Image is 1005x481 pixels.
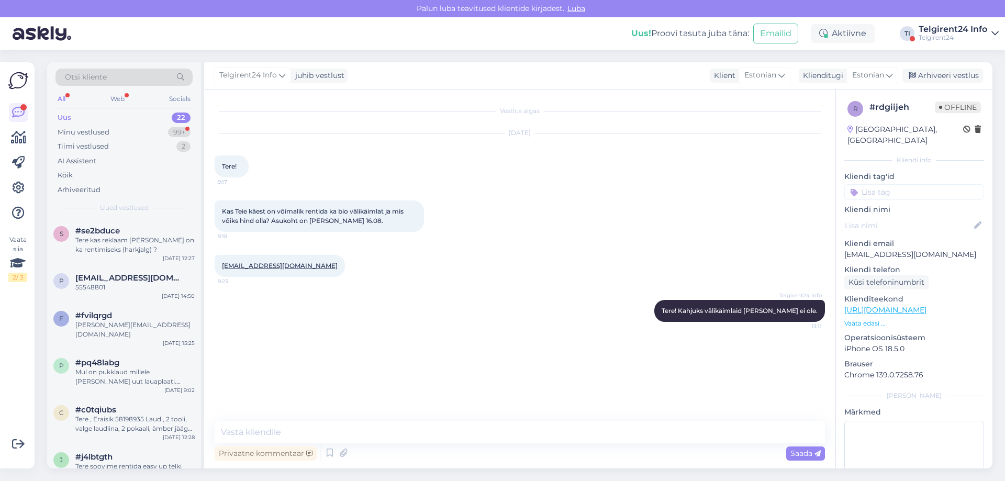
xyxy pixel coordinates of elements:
[564,4,588,13] span: Luba
[662,307,818,315] span: Tere! Kahjuks välikäimlaid [PERSON_NAME] ei ole.
[162,292,195,300] div: [DATE] 14:50
[710,70,735,81] div: Klient
[844,264,984,275] p: Kliendi telefon
[58,141,109,152] div: Tiimi vestlused
[176,141,191,152] div: 2
[60,456,63,464] span: j
[844,275,929,289] div: Küsi telefoninumbrit
[75,236,195,254] div: Tere kas reklaam [PERSON_NAME] on ka rentimiseks (harkjalg) ?
[844,407,984,418] p: Märkmed
[75,320,195,339] div: [PERSON_NAME][EMAIL_ADDRESS][DOMAIN_NAME]
[844,294,984,305] p: Klienditeekond
[75,452,113,462] span: #j4lbtgth
[844,391,984,400] div: [PERSON_NAME]
[164,386,195,394] div: [DATE] 9:02
[753,24,798,43] button: Emailid
[167,92,193,106] div: Socials
[58,170,73,181] div: Kõik
[75,415,195,433] div: Tere , Eraisik 58198935 Laud , 2 tooli, valge laudlina, 2 pokaali, ämber jääga, 2 taldrikud sushi...
[852,70,884,81] span: Estonian
[218,277,257,285] span: 9:23
[222,262,338,270] a: [EMAIL_ADDRESS][DOMAIN_NAME]
[168,127,191,138] div: 99+
[919,33,987,42] div: Telgirent24
[60,230,63,238] span: s
[779,292,822,299] span: Telgirent24 Info
[222,207,405,225] span: Kas Teie käest on võimalik rentida ka bio välikäimlat ja mis võiks hind olla? Asukoht on [PERSON_...
[844,359,984,370] p: Brauser
[844,370,984,381] p: Chrome 139.0.7258.76
[75,367,195,386] div: Mul on pukklaud millele [PERSON_NAME] uut lauaplaati. 80cm läbimõõt. Sobiks ka kasutatud plaat.
[919,25,999,42] a: Telgirent24 InfoTelgirent24
[100,203,149,212] span: Uued vestlused
[631,27,749,40] div: Proovi tasuta juba täna:
[59,315,63,322] span: f
[291,70,344,81] div: juhib vestlust
[218,232,257,240] span: 9:18
[844,343,984,354] p: iPhone OS 18.5.0
[163,433,195,441] div: [DATE] 12:28
[844,238,984,249] p: Kliendi email
[935,102,981,113] span: Offline
[59,277,64,285] span: p
[900,26,914,41] div: TI
[218,178,257,186] span: 9:17
[853,105,858,113] span: r
[163,339,195,347] div: [DATE] 15:25
[58,185,100,195] div: Arhiveeritud
[902,69,983,83] div: Arhiveeri vestlus
[215,446,317,461] div: Privaatne kommentaar
[844,155,984,165] div: Kliendi info
[844,305,926,315] a: [URL][DOMAIN_NAME]
[75,358,119,367] span: #pq48labg
[631,28,651,38] b: Uus!
[799,70,843,81] div: Klienditugi
[163,254,195,262] div: [DATE] 12:27
[65,72,107,83] span: Otsi kliente
[58,113,71,123] div: Uus
[8,71,28,91] img: Askly Logo
[783,322,822,330] span: 13:11
[219,70,277,81] span: Telgirent24 Info
[869,101,935,114] div: # rdgiijeh
[844,249,984,260] p: [EMAIL_ADDRESS][DOMAIN_NAME]
[919,25,987,33] div: Telgirent24 Info
[215,128,825,138] div: [DATE]
[55,92,68,106] div: All
[75,311,112,320] span: #fvilqrgd
[8,235,27,282] div: Vaata siia
[59,409,64,417] span: c
[75,283,195,292] div: 55548801
[744,70,776,81] span: Estonian
[847,124,963,146] div: [GEOGRAPHIC_DATA], [GEOGRAPHIC_DATA]
[844,204,984,215] p: Kliendi nimi
[215,106,825,116] div: Vestlus algas
[844,171,984,182] p: Kliendi tag'id
[222,162,237,170] span: Tere!
[75,226,120,236] span: #se2bduce
[844,319,984,328] p: Vaata edasi ...
[845,220,972,231] input: Lisa nimi
[58,127,109,138] div: Minu vestlused
[811,24,875,43] div: Aktiivne
[172,113,191,123] div: 22
[8,273,27,282] div: 2 / 3
[59,362,64,370] span: p
[58,156,96,166] div: AI Assistent
[75,405,116,415] span: #c0tqiubs
[75,462,195,480] div: Tere soovime rentida easy up telki 3X4. Üritus on 7.06 [GEOGRAPHIC_DATA] .
[844,184,984,200] input: Lisa tag
[790,449,821,458] span: Saada
[108,92,127,106] div: Web
[844,332,984,343] p: Operatsioonisüsteem
[75,273,184,283] span: pisnenkoo@gmail.com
